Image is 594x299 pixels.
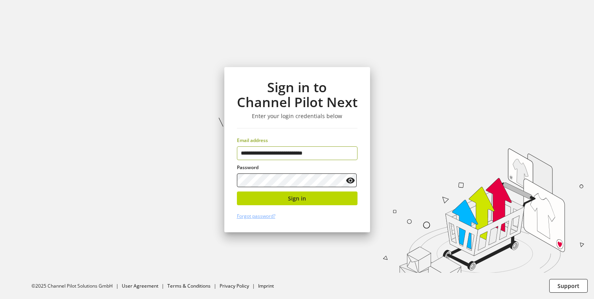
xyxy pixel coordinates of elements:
[237,164,258,171] span: Password
[288,194,306,202] span: Sign in
[237,80,357,110] h1: Sign in to Channel Pilot Next
[220,283,249,289] a: Privacy Policy
[237,213,275,219] a: Forgot password?
[237,137,268,144] span: Email address
[237,191,357,205] button: Sign in
[122,283,158,289] a: User Agreement
[237,113,357,120] h3: Enter your login credentials below
[167,283,211,289] a: Terms & Conditions
[549,279,588,293] button: Support
[31,283,122,290] li: ©2025 Channel Pilot Solutions GmbH
[258,283,274,289] a: Imprint
[557,282,579,290] span: Support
